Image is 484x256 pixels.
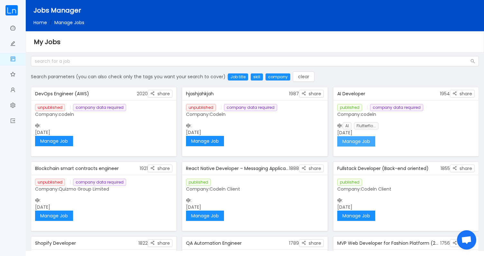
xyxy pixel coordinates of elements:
[337,111,475,118] p: Company:
[337,163,441,175] div: Fullstack Developer (Back-end oriented)
[73,179,126,186] span: company data required
[441,165,450,172] span: 1855
[34,37,60,46] span: My Jobs
[182,175,327,225] div: : [DATE]
[186,123,191,128] i: icon: codepen
[333,175,479,225] div: : [DATE]
[35,186,172,193] p: Company:
[50,19,52,26] span: /
[289,90,299,97] span: 1987
[209,111,226,118] span: Codeln
[299,165,324,172] button: icon: share-altshare
[35,111,172,118] p: Company:
[299,90,324,98] button: icon: share-altshare
[361,111,376,118] span: codeln
[35,211,73,221] button: Manage Job
[35,179,65,186] span: unpublished
[186,211,224,221] button: Manage Job
[31,56,479,66] input: search for a job
[337,136,375,147] button: Manage Job
[337,213,375,219] a: Manage Job
[148,90,172,98] button: icon: share-altshare
[138,240,148,246] span: 1822
[333,100,479,150] div: : [DATE]
[35,136,73,146] button: Manage Job
[5,5,18,15] img: cropped.59e8b842.png
[35,104,65,111] span: unpublished
[186,138,224,144] a: Manage Job
[440,90,450,97] span: 1954
[148,239,172,247] button: icon: share-altshare
[10,22,15,35] a: icon: dashboard
[186,163,289,175] div: React Native Developer – Messaging Application
[337,237,440,249] div: MVP Web Developer for Fashion Platform (2–3 Week Project)
[10,37,15,51] a: icon: edit
[337,211,375,221] button: Manage Job
[450,90,475,98] button: icon: share-altshare
[35,123,40,128] i: icon: codepen
[137,90,148,97] span: 2020
[337,88,440,100] div: AI Developer
[450,165,475,172] button: icon: share-altshare
[148,165,172,172] button: icon: share-altshare
[251,73,263,81] div: skill
[35,198,40,203] i: icon: codepen
[209,186,240,192] span: Codeln Client
[224,104,277,111] span: company data required
[299,239,324,247] button: icon: share-altshare
[31,71,479,82] div: Search parameters (you can also check only the tags you want your search to cover) :
[31,175,176,225] div: : [DATE]
[31,100,176,150] div: : [DATE]
[35,88,137,100] div: DevOps Engineer (AWS)
[33,19,47,26] a: Home
[228,73,248,81] div: Job title
[293,71,314,82] button: clear
[54,19,84,26] span: Manage Jobs
[186,111,323,118] p: Company:
[186,136,224,146] button: Manage Job
[10,99,15,113] a: icon: setting
[186,88,289,100] div: hjashjahkjah
[440,240,450,246] span: 1756
[457,230,476,250] div: Ouvrir le chat
[186,186,323,193] p: Company:
[354,122,378,129] span: Flutterflo...
[186,198,191,203] i: icon: codepen
[59,186,109,192] span: Quizmo Group Limited
[140,165,148,172] span: 1921
[361,186,391,192] span: Codeln Client
[337,123,342,128] i: icon: codepen
[337,198,342,203] i: icon: codepen
[343,122,351,129] span: AI
[186,179,211,186] span: published
[182,100,327,150] div: : [DATE]
[35,213,73,219] a: Manage Job
[10,84,15,97] a: icon: user
[10,53,15,66] a: icon: project
[10,68,15,82] a: icon: star
[470,59,475,63] i: icon: search
[186,237,289,249] div: QA Automation Engineer
[289,165,299,172] span: 1888
[337,104,362,111] span: published
[186,104,216,111] span: unpublished
[337,138,375,145] a: Manage Job
[73,104,126,111] span: company data required
[265,73,290,81] div: company
[35,138,73,144] a: Manage Job
[289,240,299,246] span: 1789
[450,239,475,247] button: icon: share-altshare
[33,6,81,15] span: Jobs Manager
[370,104,423,111] span: company data required
[337,179,362,186] span: published
[59,111,74,118] span: codeln
[186,213,224,219] a: Manage Job
[337,186,475,193] p: Company:
[35,163,140,175] div: Blockchain smart contracts engineer
[35,237,138,249] div: Shopify Developer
